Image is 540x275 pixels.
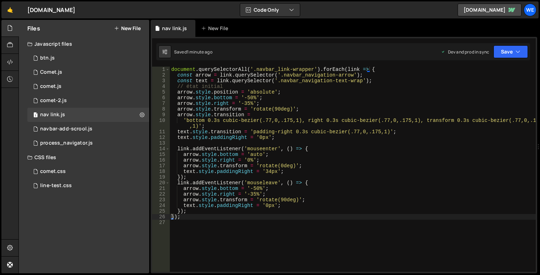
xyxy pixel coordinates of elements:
div: 8 [152,106,170,112]
div: 27 [152,220,170,225]
div: 15 [152,152,170,157]
div: 20 [152,180,170,186]
div: 17167/47512.js [27,108,149,122]
div: 6 [152,95,170,101]
div: line-test.css [40,183,72,189]
div: 18 [152,169,170,174]
div: 3 [152,78,170,84]
div: 17167/47443.js [27,122,149,136]
div: nav link.js [40,112,65,118]
div: 26 [152,214,170,220]
div: 21 [152,186,170,191]
span: 1 [33,113,38,118]
div: 2 [152,72,170,78]
div: Javascript files [19,37,149,51]
div: [DOMAIN_NAME] [27,6,75,14]
div: btn.js [40,55,55,61]
div: process_navigator.js [40,140,93,146]
div: 11 [152,129,170,135]
div: Dev and prod in sync [441,49,489,55]
div: comet-2.js [40,97,67,104]
div: 7 [152,101,170,106]
div: 5 [152,89,170,95]
div: 17167/47466.js [27,136,149,150]
div: Saved [174,49,212,55]
div: 17167/47405.js [27,94,149,108]
div: 4 [152,84,170,89]
div: 14 [152,146,170,152]
button: New File [114,26,141,31]
a: 🤙 [1,1,19,18]
div: New File [201,25,231,32]
div: 17167/47403.css [27,179,149,193]
div: 9 [152,112,170,118]
div: 12 [152,135,170,140]
div: 24 [152,203,170,208]
div: comet.css [40,168,66,175]
div: 19 [152,174,170,180]
div: 17 [152,163,170,169]
div: 17167/47401.js [27,51,149,65]
div: nav link.js [162,25,187,32]
div: 22 [152,191,170,197]
button: Save [493,45,528,58]
h2: Files [27,24,40,32]
div: 17167/47408.css [27,164,149,179]
div: navbar-add-scrool.js [40,126,92,132]
div: Comet.js [40,69,62,75]
a: [DOMAIN_NAME] [458,4,522,16]
button: Code Only [240,4,300,16]
div: 13 [152,140,170,146]
div: 17167/47407.js [27,79,149,94]
div: 23 [152,197,170,203]
div: 25 [152,208,170,214]
div: comet.js [40,83,61,90]
div: 1 [152,67,170,72]
div: 17167/47404.js [27,65,149,79]
a: We [524,4,536,16]
div: 1 minute ago [187,49,212,55]
div: CSS files [19,150,149,164]
div: 10 [152,118,170,129]
div: 16 [152,157,170,163]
